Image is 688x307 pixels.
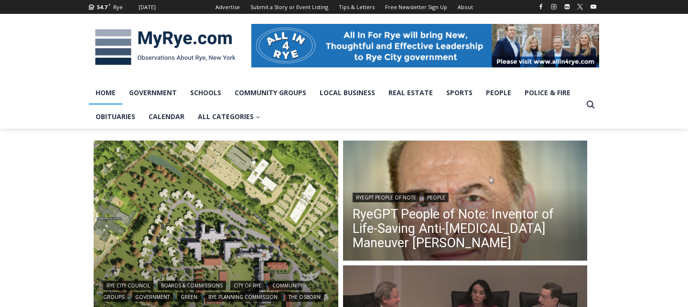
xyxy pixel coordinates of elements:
a: Instagram [548,1,559,12]
a: City of Rye [230,281,265,290]
a: Obituaries [89,105,142,129]
button: View Search Form [582,96,599,113]
nav: Primary Navigation [89,81,582,129]
img: MyRye.com [89,22,242,72]
a: YouTube [588,1,599,12]
a: Boards & Commissions [158,281,226,290]
a: All Categories [191,105,267,129]
a: Rye City Council [103,281,153,290]
a: People [424,193,449,202]
a: Green [177,292,201,302]
a: Real Estate [382,81,440,105]
div: | [353,191,578,202]
a: Sports [440,81,479,105]
div: | | | | | | | [103,279,329,302]
span: 54.7 [97,3,107,11]
span: All Categories [198,111,260,122]
a: Linkedin [561,1,573,12]
a: Police & Fire [518,81,577,105]
a: Government [122,81,183,105]
a: The Osborn [285,292,324,302]
a: X [574,1,586,12]
a: Calendar [142,105,191,129]
a: Facebook [535,1,547,12]
a: RyeGPT People of Note: Inventor of Life-Saving Anti-[MEDICAL_DATA] Maneuver [PERSON_NAME] [353,207,578,250]
a: Community Groups [228,81,313,105]
a: RyeGPT People of Note [353,193,419,202]
a: Local Business [313,81,382,105]
div: Rye [113,3,123,11]
span: F [108,2,111,7]
a: Home [89,81,122,105]
a: Read More RyeGPT People of Note: Inventor of Life-Saving Anti-Choking Maneuver Dr. Henry Heimlich [343,141,588,263]
img: All in for Rye [251,24,599,67]
div: [DATE] [139,3,156,11]
a: People [479,81,518,105]
img: (PHOTO: Inventor of Life-Saving Anti-Choking Maneuver Dr. Henry Heimlich. Source: Henry J. Heimli... [343,141,588,263]
a: Rye Planning Commission [205,292,281,302]
a: Government [132,292,173,302]
a: Schools [183,81,228,105]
